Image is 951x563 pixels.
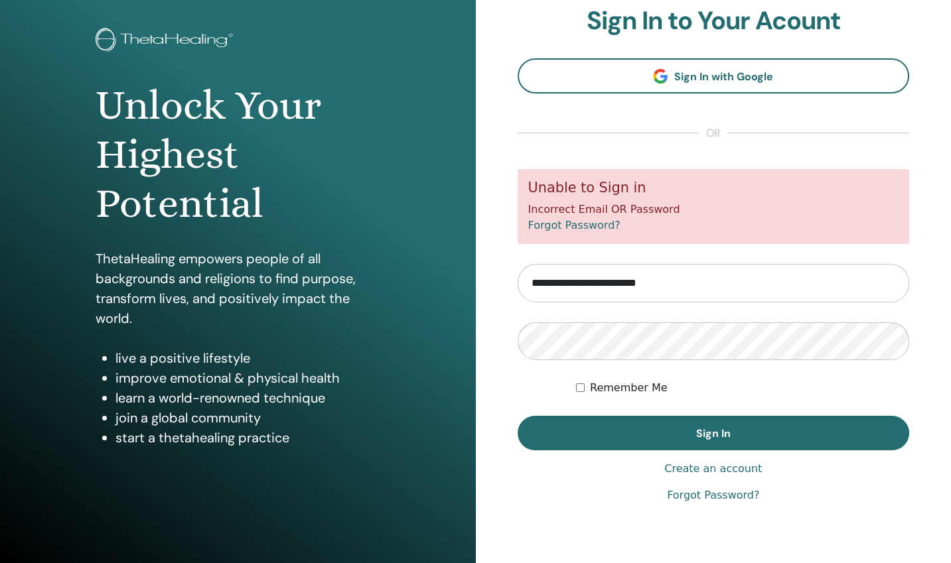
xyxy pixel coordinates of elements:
[115,388,380,408] li: learn a world-renowned technique
[696,426,731,440] span: Sign In
[518,6,910,36] h2: Sign In to Your Acount
[667,487,759,503] a: Forgot Password?
[518,416,910,450] button: Sign In
[674,70,773,84] span: Sign In with Google
[115,368,380,388] li: improve emotional & physical health
[528,180,899,196] h5: Unable to Sign in
[518,169,910,244] div: Incorrect Email OR Password
[115,348,380,368] li: live a positive lifestyle
[115,428,380,448] li: start a thetahealing practice
[590,380,668,396] label: Remember Me
[96,81,380,229] h1: Unlock Your Highest Potential
[96,249,380,328] p: ThetaHealing empowers people of all backgrounds and religions to find purpose, transform lives, a...
[528,219,621,231] a: Forgot Password?
[576,380,909,396] div: Keep me authenticated indefinitely or until I manually logout
[115,408,380,428] li: join a global community
[664,461,762,477] a: Create an account
[699,125,727,141] span: or
[518,58,910,94] a: Sign In with Google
